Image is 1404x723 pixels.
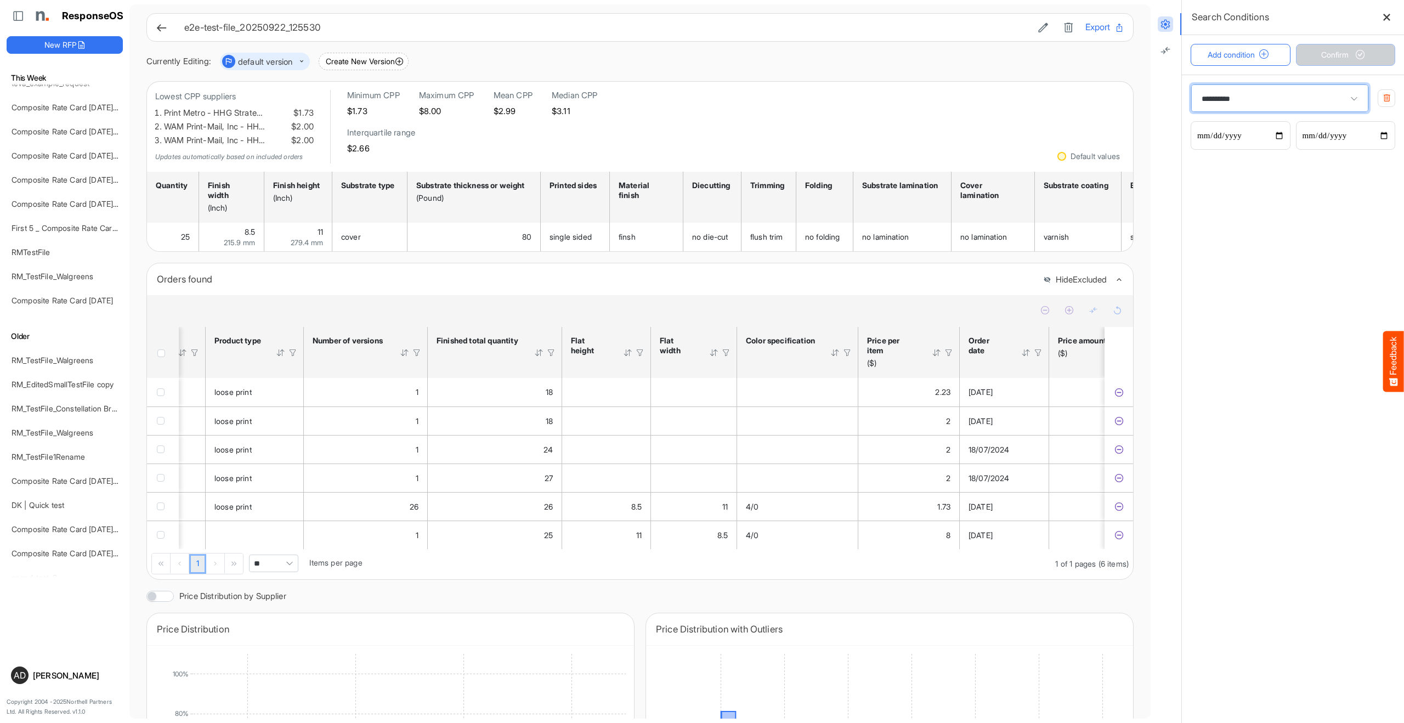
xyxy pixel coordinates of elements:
span: [DATE] [969,530,993,540]
td: 18/07/2024 is template cell Column Header httpsnorthellcomontologiesmapping-rulesorderhasorderdate [960,435,1049,464]
td: loose print is template cell Column Header httpsnorthellcomontologiesmapping-rulesproducthasprodu... [206,464,304,492]
td: checkbox [147,435,179,464]
div: Orders found [157,272,1035,287]
button: Confirm Progress [1296,44,1396,66]
span: no lamination [862,232,909,241]
h6: This Week [7,71,123,83]
td: 2 is template cell Column Header price-per-item [858,406,960,435]
td: 80 is template cell Column Header httpsnorthellcomontologiesmapping-rulesmaterialhasmaterialthick... [407,223,541,251]
a: DK | Quick test [12,500,64,510]
td: 54 is template cell Column Header httpsnorthellcomontologiesmapping-rulesorderhasprice [1049,464,1148,492]
div: Go to next page [206,553,225,573]
td: is template cell Column Header httpsnorthellcomontologiesmapping-rulesmeasurementhasflatsizeheight [562,406,651,435]
span: 4/0 [746,530,758,540]
span: $2.00 [289,120,314,134]
a: First 5 _ Composite Rate Card [DATE] [12,223,143,233]
div: Order date [969,336,1007,355]
div: Finish height [273,180,320,190]
a: Composite Rate Card [DATE] (1) [12,524,123,534]
span: 18 [546,387,553,397]
a: teva_example_request [12,78,89,88]
span: 1 [416,530,418,540]
h6: Mean CPP [494,90,533,101]
a: RM_TestFile1Rename [12,452,85,461]
label: Price Distribution by Supplier [179,592,286,600]
div: Pager Container [147,549,1133,579]
td: no lamination is template cell Column Header httpsnorthellcomontologiesmapping-rulesmanufacturing... [853,223,952,251]
td: 200 is template cell Column Header httpsnorthellcomontologiesmapping-rulesorderhasprice [1049,521,1148,549]
div: Flat width [660,336,695,355]
td: 02f2d15b-e0e7-4f65-8b8e-b06a412e922e is template cell Column Header [1105,492,1135,521]
div: Number of versions [313,336,386,346]
td: 27 is template cell Column Header httpsnorthellcomontologiesmapping-rulesorderhasfinishedtotalqua... [428,464,562,492]
td: 2 is template cell Column Header price-per-item [858,464,960,492]
td: d93c6199-9878-4acb-87fc-ec3a40ac3fbb is template cell Column Header [1105,378,1135,406]
span: 24 [544,445,553,454]
td: cover is template cell Column Header httpsnorthellcomontologiesmapping-rulesmaterialhassubstratem... [332,223,407,251]
span: 18/07/2024 [969,445,1010,454]
span: 279.4 mm [291,238,323,247]
td: 25 is template cell Column Header httpsnorthellcomontologiesmapping-rulesorderhasquantity [147,223,199,251]
div: (Inch) [273,193,320,203]
span: 8.5 [717,530,728,540]
a: Composite Rate Card [DATE]_smaller [12,476,141,485]
div: Filter Icon [635,348,645,358]
div: Substrate coating [1044,180,1109,190]
div: Go to first page [152,553,171,573]
li: WAM Print-Mail, Inc - HH… [164,134,314,148]
span: 1 [416,416,418,426]
td: 8 is template cell Column Header price-per-item [858,521,960,549]
td: checkbox [147,521,179,549]
a: Composite Rate Card [DATE]_smaller [12,127,141,136]
div: Price amount [1058,336,1106,346]
h6: Interquartile range [347,127,415,138]
span: 25 [181,232,190,241]
td: 45 is template cell Column Header httpsnorthellcomontologiesmapping-rulesorderhasprice [1049,492,1148,521]
span: Confirm [1321,49,1369,61]
div: Trimming [750,180,784,190]
span: flush trim [750,232,783,241]
a: Composite Rate Card [DATE]_smaller [12,549,141,558]
span: no folding [805,232,840,241]
button: Export [1085,20,1124,35]
div: Finished total quantity [437,336,520,346]
div: Color specification [746,336,816,346]
div: Substrate lamination [862,180,939,190]
span: 26 [410,502,418,511]
h5: $8.00 [419,106,474,116]
a: Page 1 of 1 Pages [189,554,206,574]
span: 1.73 [937,502,950,511]
h5: $1.73 [347,106,400,116]
th: Header checkbox [147,327,179,378]
span: cover [341,232,361,241]
td: varnish is template cell Column Header httpsnorthellcomontologiesmapping-rulesmanufacturinghassub... [1035,223,1122,251]
td: is template cell Column Header httpsnorthellcomontologiesmapping-rulesfeaturehascolourspecification [737,378,858,406]
div: Substrate type [341,180,395,190]
span: loose print [214,445,252,454]
a: Composite Rate Card [DATE]_smaller [12,175,141,184]
td: 2.23 is template cell Column Header price-per-item [858,378,960,406]
h6: Older [7,330,123,342]
span: no lamination [960,232,1007,241]
span: loose print [214,387,252,397]
div: Printed sides [550,180,597,190]
td: checkbox [147,464,179,492]
button: Add condition [1191,44,1290,66]
td: spiral bind is template cell Column Header httpsnorthellcomontologiesmapping-rulesassemblyhasbind... [1122,223,1201,251]
td: is template cell Column Header httpsnorthellcomontologiesmapping-rulesmeasurementhasflatsizeheight [562,464,651,492]
span: [DATE] [969,416,993,426]
td: is template cell Column Header httpsnorthellcomontologiesmapping-rulesmeasurementhasflatsizewidth [651,406,737,435]
button: Exclude [1113,444,1124,455]
span: spiral bind [1130,232,1167,241]
span: 26 [544,502,553,511]
div: (Inch) [208,203,252,213]
td: 465891d7-6def-4a9a-8d17-d76046d95897 is template cell Column Header [1105,521,1135,549]
span: 18 [546,416,553,426]
td: 23/12/2024 is template cell Column Header httpsnorthellcomontologiesmapping-rulesorderhasorderdate [960,378,1049,406]
td: no die-cut is template cell Column Header httpsnorthellcomontologiesmapping-rulesmanufacturinghas... [683,223,741,251]
div: Price Distribution with Outliers [656,622,1123,637]
td: 48 is template cell Column Header httpsnorthellcomontologiesmapping-rulesorderhasprice [1049,435,1148,464]
li: Print Metro - HHG Strate… [164,106,314,120]
td: is template cell Column Header httpsnorthellcomontologiesmapping-rulesproducthasproducttype [206,521,304,549]
span: loose print [214,473,252,483]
